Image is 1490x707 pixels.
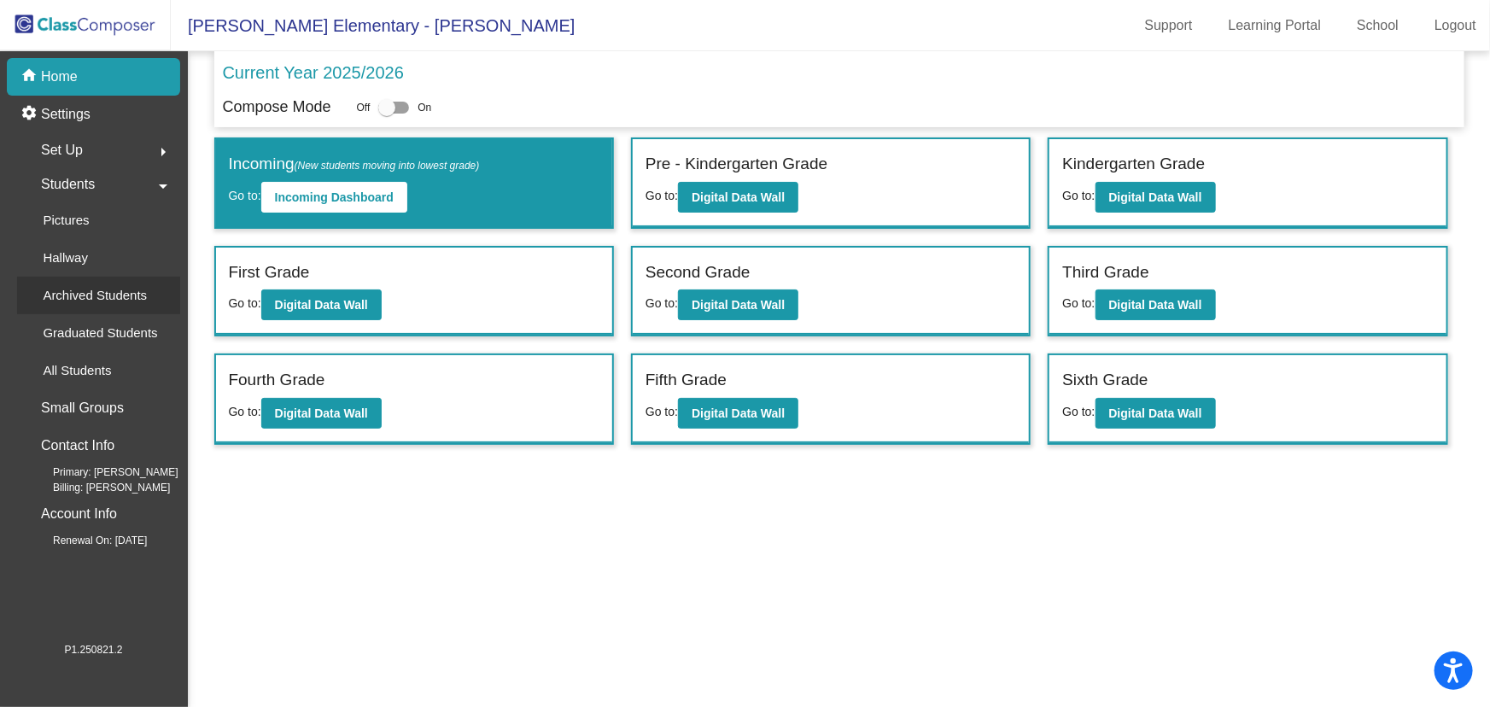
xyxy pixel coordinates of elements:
[43,285,147,306] p: Archived Students
[275,190,394,204] b: Incoming Dashboard
[1109,298,1202,312] b: Digital Data Wall
[41,396,124,420] p: Small Groups
[229,405,261,418] span: Go to:
[357,100,371,115] span: Off
[20,67,41,87] mat-icon: home
[1062,405,1095,418] span: Go to:
[418,100,431,115] span: On
[1215,12,1335,39] a: Learning Portal
[229,260,310,285] label: First Grade
[261,398,382,429] button: Digital Data Wall
[1062,152,1205,177] label: Kindergarten Grade
[223,96,331,119] p: Compose Mode
[153,142,173,162] mat-icon: arrow_right
[295,160,480,172] span: (New students moving into lowest grade)
[1131,12,1207,39] a: Support
[1062,296,1095,310] span: Go to:
[678,182,798,213] button: Digital Data Wall
[646,296,678,310] span: Go to:
[1096,182,1216,213] button: Digital Data Wall
[646,368,727,393] label: Fifth Grade
[229,368,325,393] label: Fourth Grade
[275,406,368,420] b: Digital Data Wall
[41,67,78,87] p: Home
[1343,12,1412,39] a: School
[229,296,261,310] span: Go to:
[1421,12,1490,39] a: Logout
[171,12,575,39] span: [PERSON_NAME] Elementary - [PERSON_NAME]
[692,298,785,312] b: Digital Data Wall
[678,289,798,320] button: Digital Data Wall
[43,248,88,268] p: Hallway
[646,260,751,285] label: Second Grade
[1096,289,1216,320] button: Digital Data Wall
[646,405,678,418] span: Go to:
[1109,406,1202,420] b: Digital Data Wall
[41,172,95,196] span: Students
[646,152,827,177] label: Pre - Kindergarten Grade
[153,176,173,196] mat-icon: arrow_drop_down
[26,533,147,548] span: Renewal On: [DATE]
[41,434,114,458] p: Contact Info
[1096,398,1216,429] button: Digital Data Wall
[678,398,798,429] button: Digital Data Wall
[26,480,170,495] span: Billing: [PERSON_NAME]
[43,360,111,381] p: All Students
[275,298,368,312] b: Digital Data Wall
[646,189,678,202] span: Go to:
[261,182,407,213] button: Incoming Dashboard
[1062,260,1148,285] label: Third Grade
[26,465,178,480] span: Primary: [PERSON_NAME]
[692,190,785,204] b: Digital Data Wall
[41,104,91,125] p: Settings
[1109,190,1202,204] b: Digital Data Wall
[223,60,404,85] p: Current Year 2025/2026
[41,138,83,162] span: Set Up
[692,406,785,420] b: Digital Data Wall
[20,104,41,125] mat-icon: settings
[1062,189,1095,202] span: Go to:
[43,323,157,343] p: Graduated Students
[261,289,382,320] button: Digital Data Wall
[229,152,480,177] label: Incoming
[229,189,261,202] span: Go to:
[41,502,117,526] p: Account Info
[43,210,89,231] p: Pictures
[1062,368,1148,393] label: Sixth Grade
